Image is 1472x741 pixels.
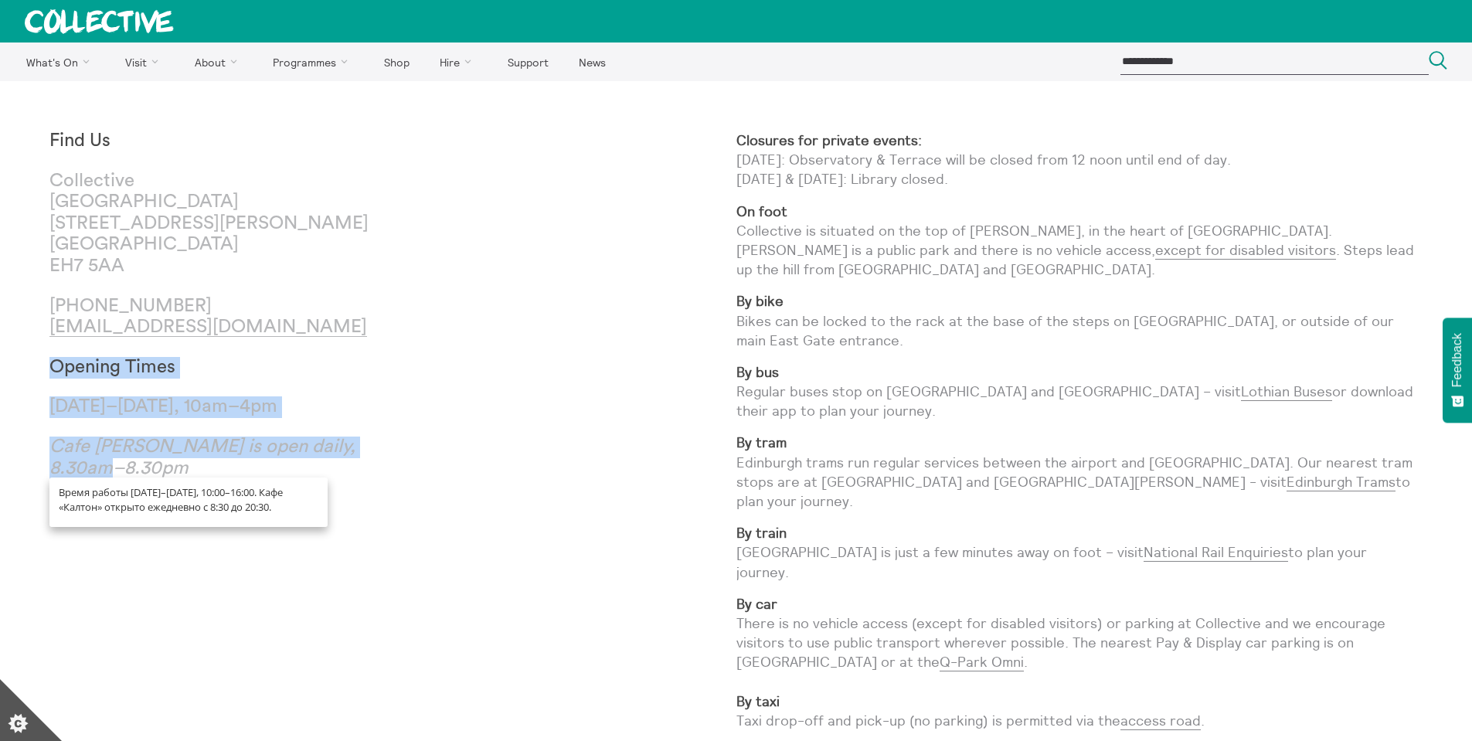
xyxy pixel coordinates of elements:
p: Collective is situated on the top of [PERSON_NAME], in the heart of [GEOGRAPHIC_DATA]. [PERSON_NA... [736,202,1423,280]
a: News [565,42,619,81]
strong: By car [736,595,777,613]
strong: Closures for private events: [736,131,922,149]
p: Collective [GEOGRAPHIC_DATA] [STREET_ADDRESS][PERSON_NAME] [GEOGRAPHIC_DATA] EH7 5AA [49,171,393,277]
a: access road [1120,712,1201,730]
strong: Find Us [49,131,110,150]
a: Hire [427,42,491,81]
strong: By taxi [736,692,780,710]
p: [PHONE_NUMBER] [49,296,393,338]
strong: On foot [736,202,787,220]
a: National Rail Enquiries [1144,543,1288,562]
button: Feedback - Show survey [1443,318,1472,423]
a: Programmes [260,42,368,81]
a: About [181,42,257,81]
a: Lothian Buses [1241,382,1332,401]
p: Bikes can be locked to the rack at the base of the steps on [GEOGRAPHIC_DATA], or outside of our ... [736,291,1423,350]
strong: By train [736,524,787,542]
a: except for disabled visitors [1155,241,1336,260]
p: There is no vehicle access (except for disabled visitors) or parking at Collective and we encoura... [736,594,1423,730]
strong: By bus [736,363,779,381]
a: Q-Park Omni [940,653,1024,671]
p: Edinburgh trams run regular services between the airport and [GEOGRAPHIC_DATA]. Our nearest tram ... [736,433,1423,511]
p: [DATE]–[DATE], 10am–4pm [49,396,393,418]
a: Shop [370,42,423,81]
strong: By tram [736,433,787,451]
p: Regular buses stop on [GEOGRAPHIC_DATA] and [GEOGRAPHIC_DATA] – visit or download their app to pl... [736,362,1423,421]
span: Feedback [1450,333,1464,387]
em: Cafe [PERSON_NAME] is open daily, 8.30am–8.30pm [49,437,355,478]
p: [GEOGRAPHIC_DATA] is just a few minutes away on foot – visit to plan your journey. [736,523,1423,582]
a: What's On [12,42,109,81]
div: Время работы [DATE]–[DATE], 10:00–16:00. Кафе «Калтон» открыто ежедневно с 8:30 до 20:30. [49,478,328,527]
a: Visit [112,42,178,81]
a: Edinburgh Trams [1287,473,1396,491]
strong: Opening Times [49,358,175,376]
strong: By bike [736,292,784,310]
a: Support [494,42,562,81]
p: [DATE]: Observatory & Terrace will be closed from 12 noon until end of day. [DATE] & [DATE]: Libr... [736,131,1423,189]
a: [EMAIL_ADDRESS][DOMAIN_NAME] [49,318,367,337]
